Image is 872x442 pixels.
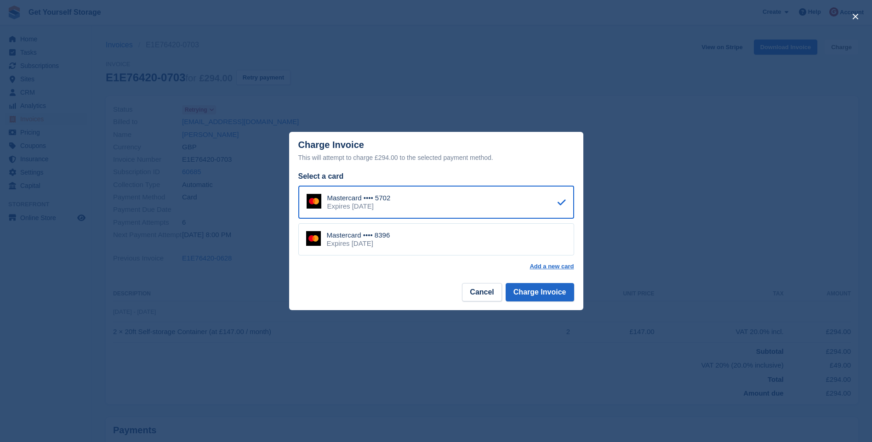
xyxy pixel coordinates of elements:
[298,140,574,163] div: Charge Invoice
[530,263,574,270] a: Add a new card
[848,9,863,24] button: close
[298,171,574,182] div: Select a card
[327,194,391,202] div: Mastercard •••• 5702
[306,231,321,246] img: Mastercard Logo
[327,239,390,248] div: Expires [DATE]
[327,202,391,210] div: Expires [DATE]
[307,194,321,209] img: Mastercard Logo
[298,152,574,163] div: This will attempt to charge £294.00 to the selected payment method.
[506,283,574,301] button: Charge Invoice
[462,283,502,301] button: Cancel
[327,231,390,239] div: Mastercard •••• 8396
